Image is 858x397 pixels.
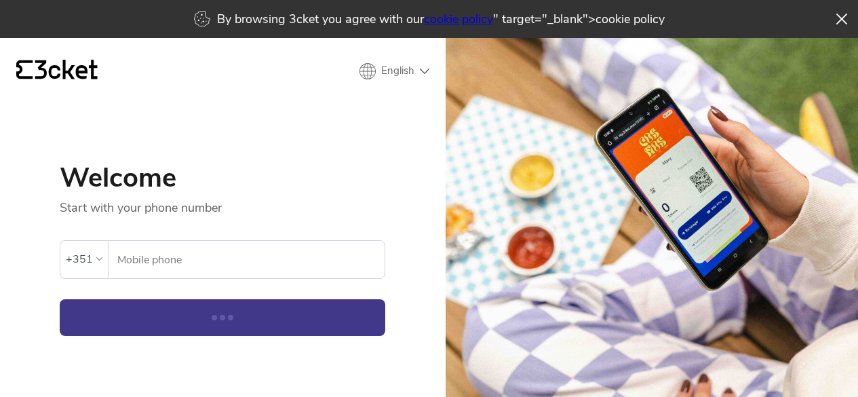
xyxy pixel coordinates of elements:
label: Mobile phone [109,241,385,279]
p: By browsing 3cket you agree with our " target="_blank">cookie policy [217,11,665,27]
div: +351 [66,249,93,269]
button: Continue [60,299,385,336]
a: {' '} [16,60,98,83]
a: cookie policy [424,11,493,27]
input: Mobile phone [117,241,385,278]
h1: Welcome [60,164,385,191]
p: Start with your phone number [60,191,385,216]
g: {' '} [16,60,33,79]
